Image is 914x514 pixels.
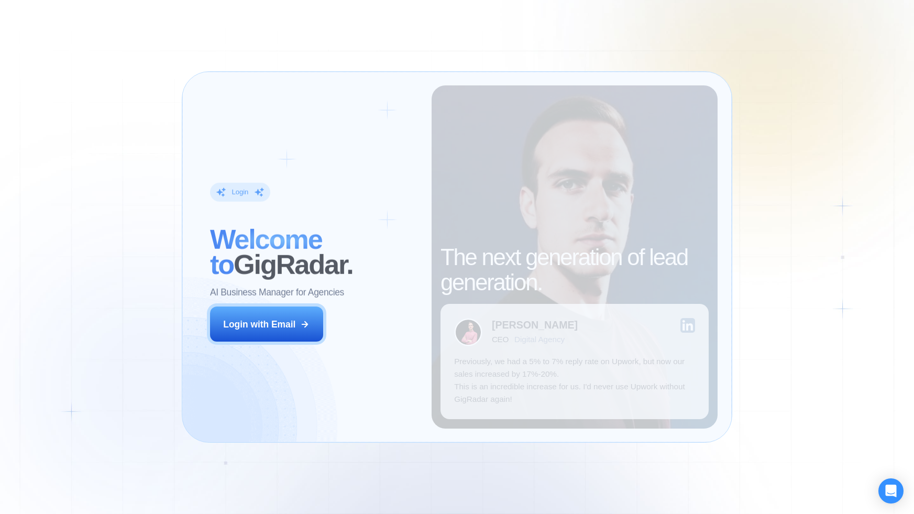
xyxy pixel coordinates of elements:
[223,318,295,331] div: Login with Email
[454,355,695,406] p: Previously, we had a 5% to 7% reply rate on Upwork, but now our sales increased by 17%-20%. This ...
[210,224,322,279] span: Welcome to
[210,307,323,342] button: Login with Email
[492,320,578,331] div: [PERSON_NAME]
[210,226,418,277] h2: ‍ GigRadar.
[210,286,344,299] p: AI Business Manager for Agencies
[878,478,904,504] div: Open Intercom Messenger
[514,335,565,344] div: Digital Agency
[492,335,509,344] div: CEO
[441,245,709,295] h2: The next generation of lead generation.
[232,188,248,196] div: Login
